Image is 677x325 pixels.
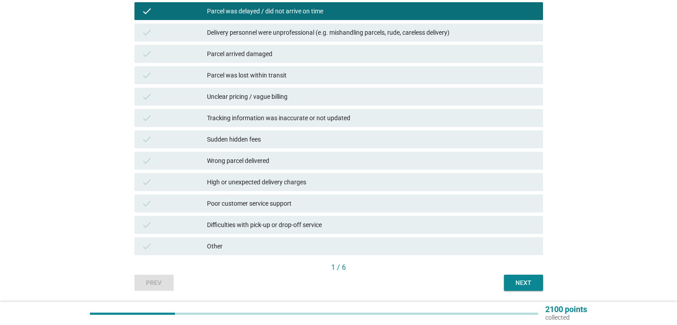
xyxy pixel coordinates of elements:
i: check [142,198,152,209]
i: check [142,91,152,102]
div: Parcel was delayed / did not arrive on time [207,6,535,16]
i: check [142,241,152,252]
i: check [142,177,152,187]
i: check [142,70,152,81]
i: check [142,27,152,38]
div: Parcel arrived damaged [207,49,535,59]
div: Delivery personnel were unprofessional (e.g. mishandling parcels, rude, careless delivery) [207,27,535,38]
i: check [142,155,152,166]
i: check [142,49,152,59]
button: Next [504,275,543,291]
div: Unclear pricing / vague billing [207,91,535,102]
div: Tracking information was inaccurate or not updated [207,113,535,123]
p: collected [545,313,587,321]
p: 2100 points [545,305,587,313]
i: check [142,113,152,123]
div: Parcel was lost within transit [207,70,535,81]
div: High or unexpected delivery charges [207,177,535,187]
div: Sudden hidden fees [207,134,535,145]
div: Wrong parcel delivered [207,155,535,166]
div: Next [511,278,536,288]
i: check [142,219,152,230]
i: check [142,6,152,16]
div: Poor customer service support [207,198,535,209]
div: Other [207,241,535,252]
i: check [142,134,152,145]
div: Difficulties with pick-up or drop-off service [207,219,535,230]
div: 1 / 6 [134,262,543,273]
